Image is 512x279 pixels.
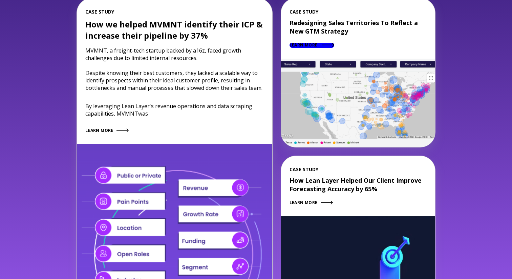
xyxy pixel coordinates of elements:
h4: How Lean Layer Helped Our Client Improve Forecasting Accuracy by 65% [290,176,427,193]
span: CASE STUDY [290,9,427,15]
p: MVMNT, a freight-tech startup backed by a16z, faced growth challenges due to limited internal res... [85,47,264,92]
span: LEARN MORE [290,200,318,205]
p: By leveraging Lean Layer's revenue operations and data scraping capabilities, MVMNTwas [85,102,264,117]
span: LEARN MORE [290,42,318,48]
span: CASE STUDY [85,9,264,15]
a: LEARN MORE [85,128,129,133]
a: LEARN MORE [290,200,333,205]
img: Redesigning territories for new strategy [281,59,435,147]
span: LEARN MORE [85,127,113,133]
h3: How we helped MVMNT identify their ICP & increase their pipeline by 37% [85,19,264,41]
span: CASE STUDY [290,167,427,172]
a: LEARN MORE [290,43,334,48]
h4: Redesigning Sales Territories To Reflect a New GTM Strategy [290,19,427,36]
